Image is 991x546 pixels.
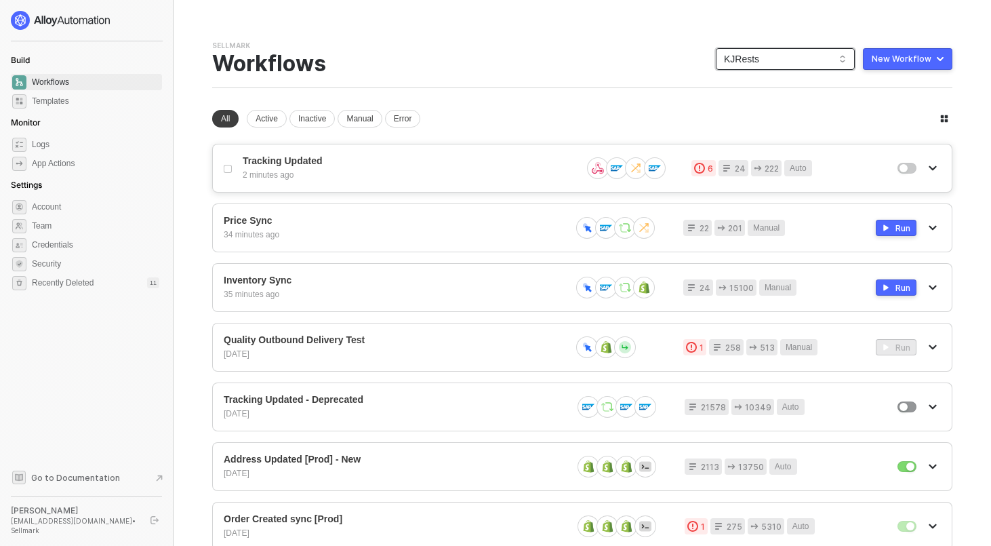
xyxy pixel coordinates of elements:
div: [DATE] [224,408,561,420]
span: icon-app-actions [750,522,759,530]
span: 13750 [738,461,764,473]
div: Error [385,110,421,128]
img: icon [581,341,593,353]
span: icon-arrow-down [929,343,937,351]
span: Team [32,218,159,234]
span: icon-logs [12,138,26,152]
div: App Actions [32,158,75,170]
span: icon-app-actions [727,463,735,471]
div: [DATE] [224,349,560,360]
span: Auto [782,401,799,414]
span: Address Updated [Prod] - New [224,454,561,465]
span: Security [32,256,159,272]
img: icon [582,401,594,413]
span: Templates [32,93,159,109]
span: icon-arrow-down [929,284,937,292]
span: 6 [708,162,713,175]
img: icon [649,162,661,174]
span: icon-app-actions [719,284,727,292]
img: icon [630,162,642,174]
img: icon [639,461,651,473]
span: Inventory Sync [224,275,560,286]
span: Monitor [11,117,41,128]
img: icon [601,520,613,532]
span: team [12,219,26,233]
img: icon [638,281,650,294]
img: icon [592,162,604,174]
span: Account [32,199,159,215]
img: icon [601,401,613,413]
span: Quality Outbound Delivery Test [224,334,560,346]
div: 34 minutes ago [224,229,560,241]
span: Manual [786,341,812,354]
div: Run [895,222,910,234]
div: All [212,110,239,128]
span: icon-arrow-down [929,403,937,411]
span: Order Created sync [Prod] [224,513,561,525]
img: icon [620,520,632,532]
img: icon [620,461,632,473]
span: settings [12,200,26,214]
span: Logs [32,136,159,153]
div: Inactive [289,110,335,128]
span: icon-arrow-down [929,224,937,232]
img: icon [619,281,631,294]
span: KJRests [724,49,847,69]
span: icon-arrow-down [929,522,937,530]
span: 24 [735,162,746,175]
img: icon [582,461,594,473]
span: icon-arrow-down [929,164,937,172]
span: security [12,257,26,271]
img: icon [639,401,651,413]
span: Auto [790,162,807,175]
span: 22 [700,222,709,235]
span: Tracking Updated - Deprecated [224,394,561,406]
img: icon [600,222,612,234]
img: icon [600,281,612,294]
img: icon [619,222,631,234]
div: Run [895,282,910,294]
span: 258 [725,341,741,354]
span: settings [12,276,26,290]
span: 24 [700,281,710,294]
span: 21578 [701,401,726,414]
span: dashboard [12,75,26,90]
span: icon-arrow-down [929,463,937,471]
img: icon [619,341,631,353]
div: 35 minutes ago [224,289,560,300]
div: Active [247,110,287,128]
span: Credentials [32,237,159,253]
span: Manual [765,281,791,294]
span: icon-app-actions [754,164,762,172]
span: documentation [12,471,26,484]
div: [DATE] [224,528,561,539]
span: 513 [760,341,775,354]
img: icon [581,281,593,293]
div: 2 minutes ago [243,170,571,181]
span: document-arrow [153,471,166,485]
span: Tracking Updated [243,155,571,167]
span: 1 [700,341,704,354]
img: icon [600,341,612,353]
span: 275 [727,520,742,533]
span: Recently Deleted [32,277,94,289]
span: icon-app-actions [734,403,742,411]
div: Workflows [212,51,326,77]
span: credentials [12,238,26,252]
span: 201 [728,222,742,235]
span: icon-app-actions [749,343,757,351]
span: marketplace [12,94,26,109]
button: Run [876,339,916,355]
a: Knowledge Base [11,469,163,486]
button: Run [876,220,916,236]
a: logo [11,11,162,30]
button: New Workflow [863,48,952,70]
img: icon [620,401,632,413]
span: Build [11,55,30,65]
span: 5310 [761,520,782,533]
div: 11 [147,277,159,288]
div: [DATE] [224,468,561,480]
span: 1 [701,520,705,533]
span: 222 [765,162,779,175]
span: 10349 [745,401,771,414]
